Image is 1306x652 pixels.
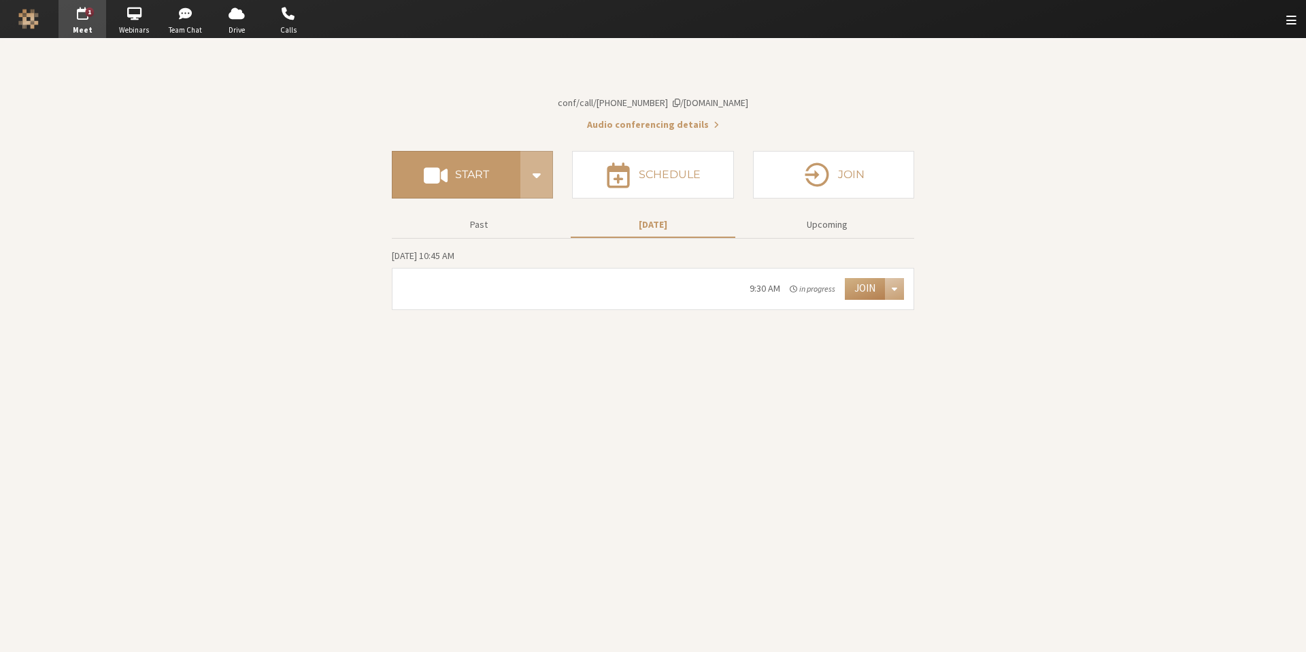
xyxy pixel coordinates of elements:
h4: Join [838,169,865,180]
button: Start [392,151,520,199]
button: Audio conferencing details [587,118,719,132]
div: Open menu [885,278,904,300]
button: Join [753,151,914,199]
button: [DATE] [571,213,735,237]
h4: Schedule [639,169,701,180]
button: Schedule [572,151,733,199]
span: Copy my meeting room link [558,97,748,109]
span: Drive [213,24,261,36]
button: Join [845,278,885,300]
h4: Start [455,169,489,180]
section: Account details [392,63,914,132]
button: Copy my meeting room linkCopy my meeting room link [558,96,748,110]
span: Meet [58,24,106,36]
div: Start conference options [520,151,553,199]
span: [DATE] 10:45 AM [392,250,454,262]
span: Webinars [110,24,158,36]
section: Today's Meetings [392,248,914,310]
em: in progress [790,283,835,295]
div: 1 [86,7,95,17]
span: Team Chat [162,24,210,36]
span: Calls [265,24,312,36]
img: Iotum [18,9,39,29]
button: Upcoming [745,213,909,237]
div: 9:30 AM [750,281,780,296]
button: Past [397,213,561,237]
iframe: Chat [1272,617,1296,642]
